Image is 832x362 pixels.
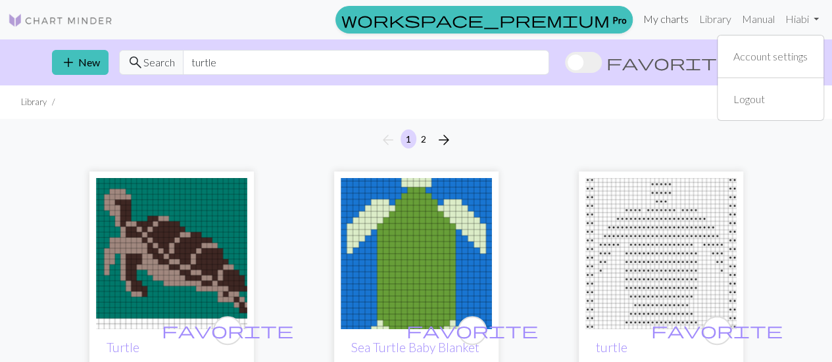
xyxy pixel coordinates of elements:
button: favourite [458,316,487,345]
a: Manual [737,6,780,32]
a: Turtle [96,246,247,258]
span: favorite [162,320,293,340]
button: 2 [416,129,431,148]
a: My charts [638,6,694,32]
i: favourite [162,317,293,344]
a: Pro [335,6,633,34]
span: favorite [651,320,783,340]
span: Search [143,55,175,70]
img: Sea Turtle Baby Blanket [341,178,492,329]
a: turtle [585,246,737,258]
img: Turtle [96,178,247,329]
i: favourite [651,317,783,344]
a: Sea Turtle Baby Blanket [351,340,479,355]
i: Next [436,132,452,148]
button: New [52,50,109,75]
span: arrow_forward [436,131,452,149]
i: favourite [406,317,538,344]
span: add [61,53,76,72]
a: Hiabi [780,6,824,32]
button: favourite [702,316,731,345]
button: Next [431,129,457,150]
a: Sea Turtle Baby Blanket [341,246,492,258]
label: Show favourites [565,50,781,75]
li: Library [21,96,47,108]
button: 1 [401,129,416,148]
a: Turtle [107,340,139,355]
button: favourite [213,316,242,345]
a: turtle [596,340,627,355]
a: Logout [728,86,770,112]
a: Library [694,6,737,32]
img: turtle [585,178,737,329]
span: workspace_premium [341,11,610,29]
nav: Page navigation [375,129,457,150]
img: Logo [8,12,113,28]
span: search [128,53,143,72]
span: favorite [406,320,538,340]
span: favorite [606,53,733,72]
a: Account settings [728,43,813,70]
